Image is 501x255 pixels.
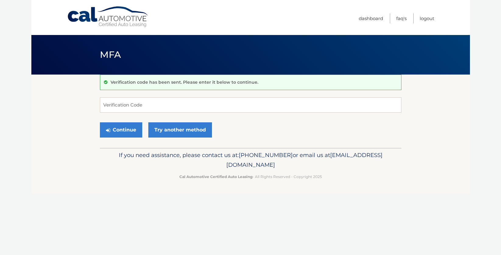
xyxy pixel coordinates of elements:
[420,13,434,23] a: Logout
[179,174,252,179] strong: Cal Automotive Certified Auto Leasing
[111,79,258,85] p: Verification code has been sent. Please enter it below to continue.
[67,6,149,28] a: Cal Automotive
[396,13,407,23] a: FAQ's
[226,152,383,168] span: [EMAIL_ADDRESS][DOMAIN_NAME]
[239,152,293,159] span: [PHONE_NUMBER]
[359,13,383,23] a: Dashboard
[100,122,142,138] button: Continue
[100,97,401,113] input: Verification Code
[100,49,121,60] span: MFA
[148,122,212,138] a: Try another method
[104,173,397,180] p: - All Rights Reserved - Copyright 2025
[104,150,397,170] p: If you need assistance, please contact us at: or email us at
